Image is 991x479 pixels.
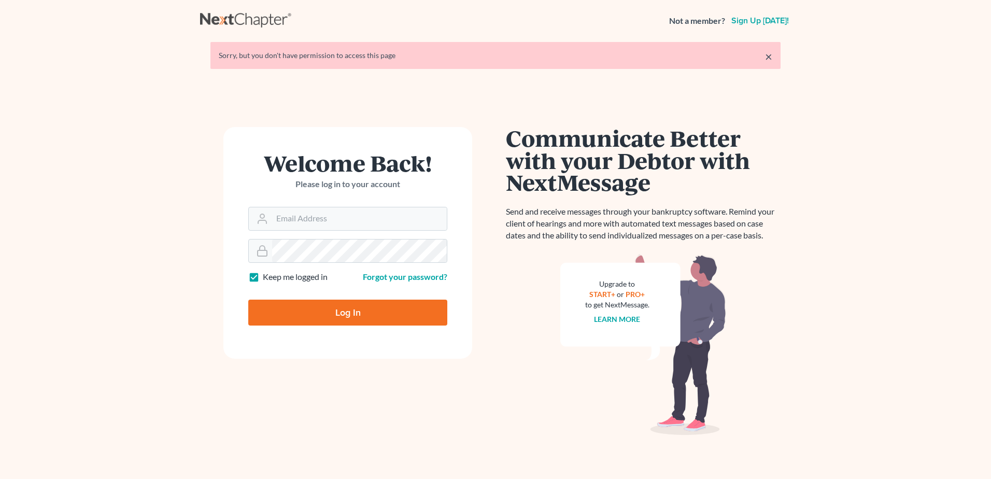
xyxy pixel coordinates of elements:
[560,254,726,435] img: nextmessage_bg-59042aed3d76b12b5cd301f8e5b87938c9018125f34e5fa2b7a6b67550977c72.svg
[594,315,641,323] a: Learn more
[219,50,772,61] div: Sorry, but you don't have permission to access this page
[272,207,447,230] input: Email Address
[263,271,328,283] label: Keep me logged in
[248,300,447,326] input: Log In
[363,272,447,281] a: Forgot your password?
[506,206,781,242] p: Send and receive messages through your bankruptcy software. Remind your client of hearings and mo...
[506,127,781,193] h1: Communicate Better with your Debtor with NextMessage
[617,290,625,299] span: or
[248,152,447,174] h1: Welcome Back!
[585,279,649,289] div: Upgrade to
[729,17,791,25] a: Sign up [DATE]!
[765,50,772,63] a: ×
[626,290,645,299] a: PRO+
[590,290,616,299] a: START+
[585,300,649,310] div: to get NextMessage.
[248,178,447,190] p: Please log in to your account
[669,15,725,27] strong: Not a member?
